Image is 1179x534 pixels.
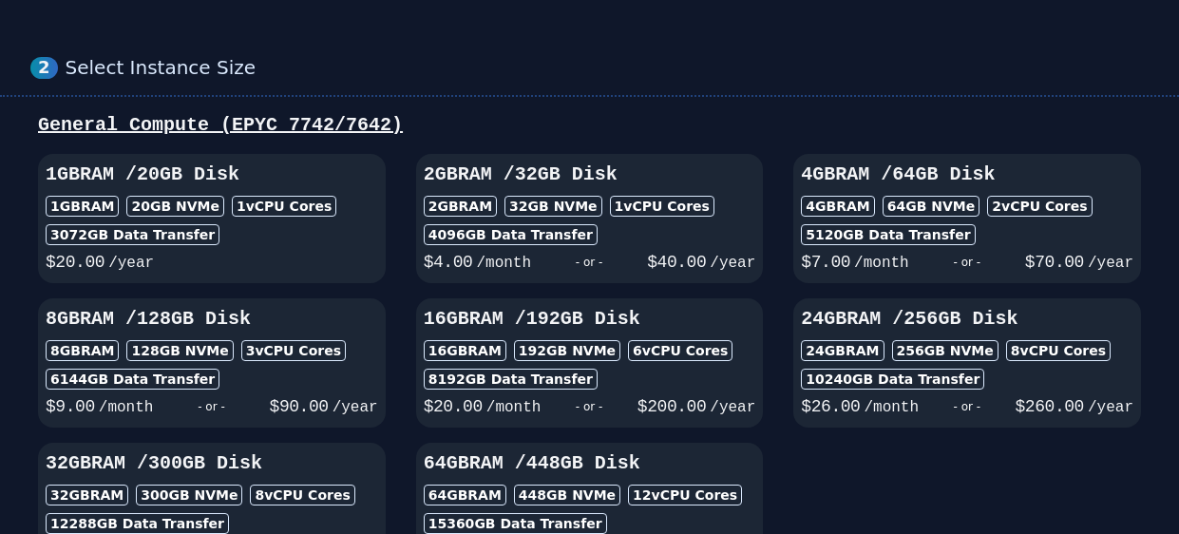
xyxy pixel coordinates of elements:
[541,393,637,420] div: - or -
[854,255,909,272] span: /month
[241,340,346,361] div: 3 vCPU Cores
[919,393,1015,420] div: - or -
[793,154,1141,283] button: 4GBRAM /64GB Disk4GBRAM64GB NVMe2vCPU Cores5120GB Data Transfer$7.00/month- or -$70.00/year
[801,340,884,361] div: 24GB RAM
[46,224,219,245] div: 3072 GB Data Transfer
[801,162,1133,188] h3: 4GB RAM / 64 GB Disk
[46,306,378,333] h3: 8GB RAM / 128 GB Disk
[38,154,386,283] button: 1GBRAM /20GB Disk1GBRAM20GB NVMe1vCPU Cores3072GB Data Transfer$20.00/year
[424,253,473,272] span: $ 4.00
[628,340,732,361] div: 6 vCPU Cores
[793,298,1141,428] button: 24GBRAM /256GB Disk24GBRAM256GB NVMe8vCPU Cores10240GB Data Transfer$26.00/month- or -$260.00/year
[250,485,354,505] div: 8 vCPU Cores
[1025,253,1084,272] span: $ 70.00
[424,397,483,416] span: $ 20.00
[99,399,154,416] span: /month
[504,196,602,217] div: 32 GB NVMe
[46,162,378,188] h3: 1GB RAM / 20 GB Disk
[514,485,620,505] div: 448 GB NVMe
[46,196,119,217] div: 1GB RAM
[270,397,329,416] span: $ 90.00
[710,399,755,416] span: /year
[46,340,119,361] div: 8GB RAM
[514,340,620,361] div: 192 GB NVMe
[416,154,764,283] button: 2GBRAM /32GB Disk2GBRAM32GB NVMe1vCPU Cores4096GB Data Transfer$4.00/month- or -$40.00/year
[136,485,242,505] div: 300 GB NVMe
[424,485,506,505] div: 64GB RAM
[628,485,742,505] div: 12 vCPU Cores
[486,399,542,416] span: /month
[1006,340,1111,361] div: 8 vCPU Cores
[647,253,706,272] span: $ 40.00
[46,397,95,416] span: $ 9.00
[38,298,386,428] button: 8GBRAM /128GB Disk8GBRAM128GB NVMe3vCPU Cores6144GB Data Transfer$9.00/month- or -$90.00/year
[416,298,764,428] button: 16GBRAM /192GB Disk16GBRAM192GB NVMe6vCPU Cores8192GB Data Transfer$20.00/month- or -$200.00/year
[424,369,598,390] div: 8192 GB Data Transfer
[424,513,607,534] div: 15360 GB Data Transfer
[424,450,756,477] h3: 64GB RAM / 448 GB Disk
[126,340,233,361] div: 128 GB NVMe
[476,255,531,272] span: /month
[864,399,919,416] span: /month
[987,196,1092,217] div: 2 vCPU Cores
[108,255,154,272] span: /year
[801,369,984,390] div: 10240 GB Data Transfer
[801,196,874,217] div: 4GB RAM
[333,399,378,416] span: /year
[637,397,706,416] span: $ 200.00
[424,196,497,217] div: 2GB RAM
[424,340,506,361] div: 16GB RAM
[801,224,975,245] div: 5120 GB Data Transfer
[801,253,850,272] span: $ 7.00
[1088,255,1133,272] span: /year
[46,485,128,505] div: 32GB RAM
[801,306,1133,333] h3: 24GB RAM / 256 GB Disk
[892,340,998,361] div: 256 GB NVMe
[46,253,105,272] span: $ 20.00
[30,112,1149,139] div: General Compute (EPYC 7742/7642)
[46,450,378,477] h3: 32GB RAM / 300 GB Disk
[66,56,1149,80] div: Select Instance Size
[610,196,714,217] div: 1 vCPU Cores
[126,196,224,217] div: 20 GB NVMe
[153,393,269,420] div: - or -
[424,224,598,245] div: 4096 GB Data Transfer
[1088,399,1133,416] span: /year
[1015,397,1083,416] span: $ 260.00
[46,369,219,390] div: 6144 GB Data Transfer
[424,162,756,188] h3: 2GB RAM / 32 GB Disk
[424,306,756,333] h3: 16GB RAM / 192 GB Disk
[801,397,860,416] span: $ 26.00
[46,513,229,534] div: 12288 GB Data Transfer
[30,57,58,79] div: 2
[531,249,647,276] div: - or -
[710,255,755,272] span: /year
[909,249,1025,276] div: - or -
[232,196,336,217] div: 1 vCPU Cores
[883,196,980,217] div: 64 GB NVMe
